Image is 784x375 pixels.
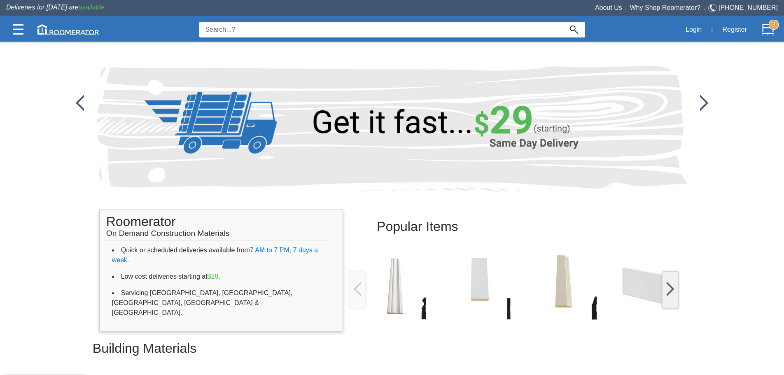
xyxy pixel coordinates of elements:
[700,7,708,11] span: •
[612,250,684,322] img: /app/images/Buttons/favicon.jpg
[359,250,431,322] img: /app/images/Buttons/favicon.jpg
[762,23,774,36] img: Cart.svg
[112,268,331,285] li: Low cost deliveries starting at .
[667,282,674,296] img: /app/images/Buttons/favicon.jpg
[106,210,330,240] h1: Roomerator
[93,335,691,362] h2: Building Materials
[208,273,219,280] span: $29
[719,4,778,11] a: [PHONE_NUMBER]
[6,4,105,11] span: Deliveries for [DATE] are
[112,285,331,321] li: Servicing [GEOGRAPHIC_DATA], [GEOGRAPHIC_DATA], [GEOGRAPHIC_DATA], [GEOGRAPHIC_DATA] & [GEOGRAPHI...
[106,225,230,238] span: On Demand Construction Materials
[681,21,706,38] button: Login
[528,250,600,322] img: /app/images/Buttons/favicon.jpg
[630,4,701,11] a: Why Shop Roomerator?
[199,22,563,37] input: Search...?
[79,4,105,11] span: available
[595,4,622,11] a: About Us
[708,3,719,13] img: Telephone.svg
[443,250,516,322] img: /app/images/Buttons/favicon.jpg
[570,26,578,34] img: Search_Icon.svg
[37,24,99,35] img: roomerator-logo.svg
[706,21,718,39] div: |
[354,282,361,296] img: /app/images/Buttons/favicon.jpg
[718,21,751,38] button: Register
[769,20,779,30] strong: 3
[622,7,630,11] span: •
[13,24,23,35] img: Categories.svg
[112,242,331,268] li: Quick or scheduled deliveries available from
[700,95,708,111] img: /app/images/Buttons/favicon.jpg
[76,95,84,111] img: /app/images/Buttons/favicon.jpg
[377,213,651,240] h2: Popular Items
